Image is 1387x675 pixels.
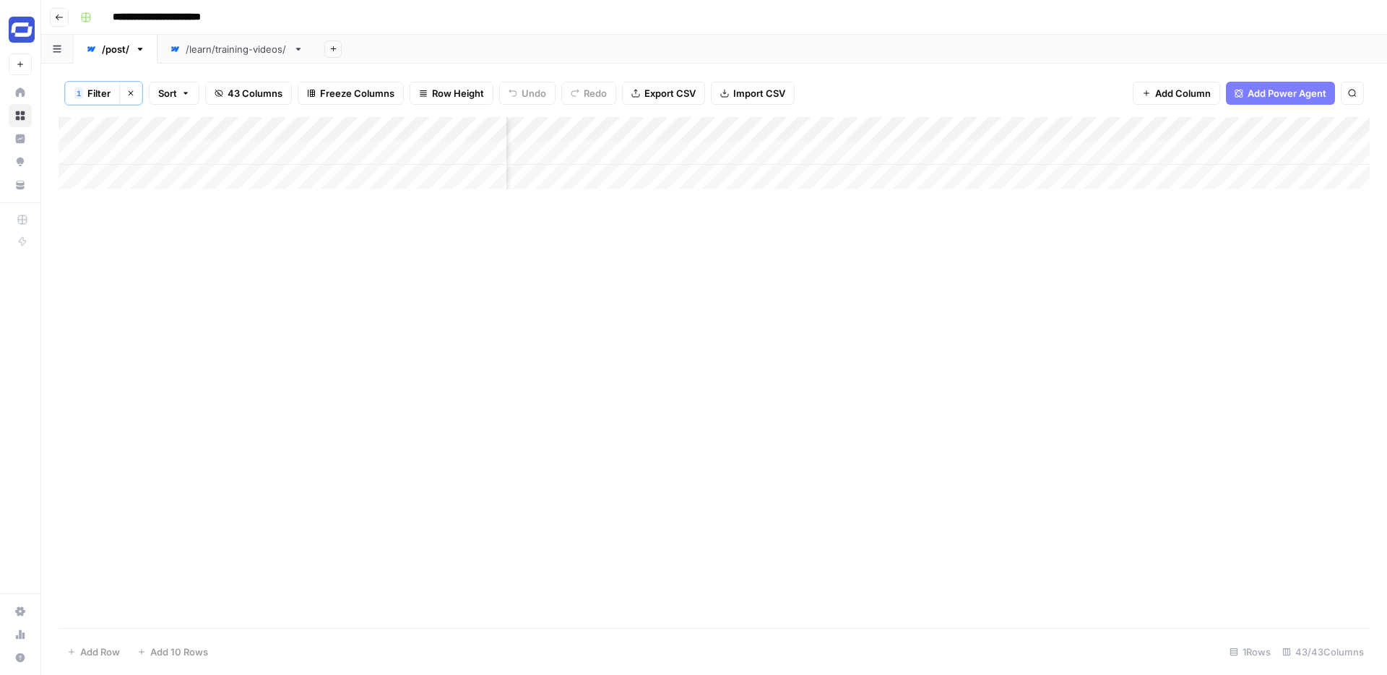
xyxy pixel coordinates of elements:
[65,82,120,105] button: 1Filter
[9,12,32,48] button: Workspace: Synthesia
[157,35,316,64] a: /learn/training-videos/
[9,81,32,104] a: Home
[522,86,546,100] span: Undo
[1276,640,1370,663] div: 43/43 Columns
[9,104,32,127] a: Browse
[1226,82,1335,105] button: Add Power Agent
[1224,640,1276,663] div: 1 Rows
[87,86,111,100] span: Filter
[9,600,32,623] a: Settings
[711,82,795,105] button: Import CSV
[410,82,493,105] button: Row Height
[9,623,32,646] a: Usage
[9,173,32,197] a: Your Data
[1248,86,1326,100] span: Add Power Agent
[9,17,35,43] img: Synthesia Logo
[9,646,32,669] button: Help + Support
[80,645,120,659] span: Add Row
[150,645,208,659] span: Add 10 Rows
[205,82,292,105] button: 43 Columns
[320,86,394,100] span: Freeze Columns
[59,640,129,663] button: Add Row
[228,86,282,100] span: 43 Columns
[74,35,157,64] a: /post/
[102,42,129,56] div: /post/
[1155,86,1211,100] span: Add Column
[584,86,607,100] span: Redo
[432,86,484,100] span: Row Height
[74,87,83,99] div: 1
[129,640,217,663] button: Add 10 Rows
[9,150,32,173] a: Opportunities
[9,127,32,150] a: Insights
[158,86,177,100] span: Sort
[1133,82,1220,105] button: Add Column
[499,82,556,105] button: Undo
[298,82,404,105] button: Freeze Columns
[77,87,81,99] span: 1
[733,86,785,100] span: Import CSV
[186,42,288,56] div: /learn/training-videos/
[644,86,696,100] span: Export CSV
[622,82,705,105] button: Export CSV
[149,82,199,105] button: Sort
[561,82,616,105] button: Redo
